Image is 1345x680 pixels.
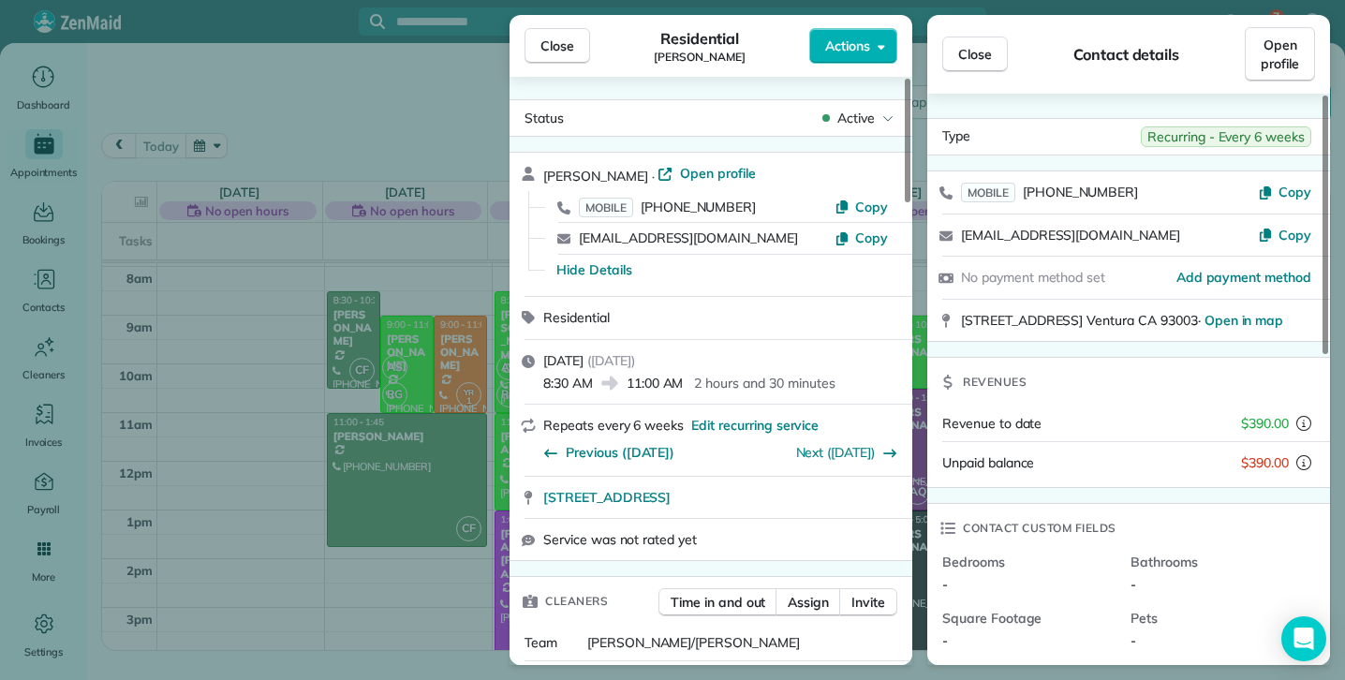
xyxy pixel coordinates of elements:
span: Time in and out [671,593,765,612]
span: $390.00 [1241,453,1289,472]
span: Bathrooms [1131,553,1304,571]
span: Copy [855,229,888,246]
span: Type [942,126,970,147]
span: MOBILE [961,183,1015,202]
button: Previous ([DATE]) [543,443,674,462]
span: Contact details [1073,43,1179,66]
span: · [648,169,658,184]
button: Next ([DATE]) [796,443,898,462]
span: 8:30 AM [543,374,593,392]
span: Residential [660,27,740,50]
span: Square Footage [942,609,1116,628]
a: Add payment method [1176,268,1311,287]
span: No payment method set [961,269,1105,286]
a: [EMAIL_ADDRESS][DOMAIN_NAME] [579,229,798,246]
a: Open profile [658,164,756,183]
span: Contact custom fields [963,519,1116,538]
span: Edit recurring service [691,416,819,435]
span: Close [958,45,992,64]
span: 11:00 AM [627,374,684,392]
span: Team [525,634,557,651]
button: Invite [839,588,897,616]
span: Invite [851,593,885,612]
button: Copy [835,198,888,216]
span: - [1131,576,1136,593]
button: Copy [1258,183,1311,201]
span: [PERSON_NAME]/[PERSON_NAME] [587,634,800,651]
span: [PERSON_NAME] [654,50,746,65]
span: Unpaid balance [942,453,1034,472]
span: Repeats every 6 weeks [543,417,684,434]
span: Assign [788,593,829,612]
span: [PERSON_NAME] [543,168,648,185]
span: Recurring - Every 6 weeks [1141,126,1311,147]
span: Status [525,110,564,126]
button: Assign [776,588,841,616]
a: Open profile [1245,27,1315,81]
span: [STREET_ADDRESS] [543,488,671,507]
span: Bedrooms [942,553,1116,571]
span: - [942,576,948,593]
a: [STREET_ADDRESS] [543,488,901,507]
span: Copy [1278,227,1311,244]
button: Close [525,28,590,64]
span: Revenue to date [942,415,1042,432]
span: Copy [1278,184,1311,200]
span: Close [540,37,574,55]
span: Copy [855,199,888,215]
span: $390.00 [1241,414,1289,433]
span: [DATE] [543,352,584,369]
div: Open Intercom Messenger [1281,616,1326,661]
span: Pets [1131,609,1304,628]
span: Previous ([DATE]) [566,443,674,462]
span: Residential [543,309,610,326]
a: Next ([DATE]) [796,444,876,461]
span: ( [DATE] ) [587,352,635,369]
span: - [1131,632,1136,649]
a: MOBILE[PHONE_NUMBER] [579,198,756,216]
button: Time in and out [658,588,777,616]
a: MOBILE[PHONE_NUMBER] [961,183,1138,201]
a: Open in map [1205,312,1284,329]
a: [EMAIL_ADDRESS][DOMAIN_NAME] [961,227,1180,244]
span: Revenues [963,373,1027,392]
span: - [942,632,948,649]
button: Close [942,37,1008,72]
button: Copy [1258,226,1311,244]
button: Copy [835,229,888,247]
p: 2 hours and 30 minutes [694,374,835,392]
span: MOBILE [579,198,633,217]
span: Open profile [680,164,756,183]
span: Open profile [1261,36,1299,73]
span: Cleaners [545,592,608,611]
span: Active [837,109,875,127]
span: [PHONE_NUMBER] [641,199,756,215]
span: [PHONE_NUMBER] [1023,184,1138,200]
span: [STREET_ADDRESS] Ventura CA 93003 · [961,312,1283,329]
span: Actions [825,37,870,55]
span: Service was not rated yet [543,530,697,549]
button: Hide Details [556,260,632,279]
